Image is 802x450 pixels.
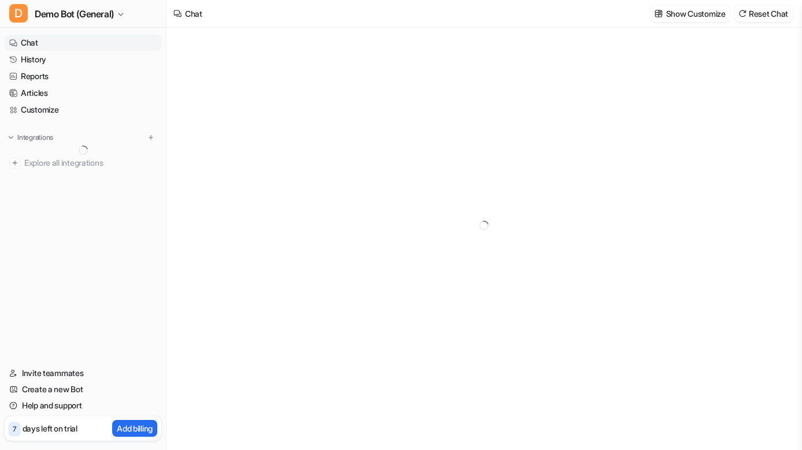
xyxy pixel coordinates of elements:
[651,5,730,22] button: Show Customize
[5,102,161,118] a: Customize
[5,68,161,84] a: Reports
[735,5,793,22] button: Reset Chat
[9,4,28,23] span: D
[117,422,153,434] p: Add billing
[5,397,161,414] a: Help and support
[655,9,663,18] img: customize
[112,420,157,437] button: Add billing
[17,133,53,142] p: Integrations
[5,35,161,51] a: Chat
[185,8,202,20] div: Chat
[5,155,161,171] a: Explore all integrations
[13,424,16,434] p: 7
[35,6,114,22] span: Demo Bot (General)
[5,365,161,381] a: Invite teammates
[666,8,726,20] p: Show Customize
[7,133,15,142] img: expand menu
[5,51,161,68] a: History
[738,9,746,18] img: reset
[9,157,21,169] img: explore all integrations
[5,381,161,397] a: Create a new Bot
[5,132,57,143] button: Integrations
[5,85,161,101] a: Articles
[23,422,77,434] p: days left on trial
[24,154,157,172] span: Explore all integrations
[147,133,155,142] img: menu_add.svg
